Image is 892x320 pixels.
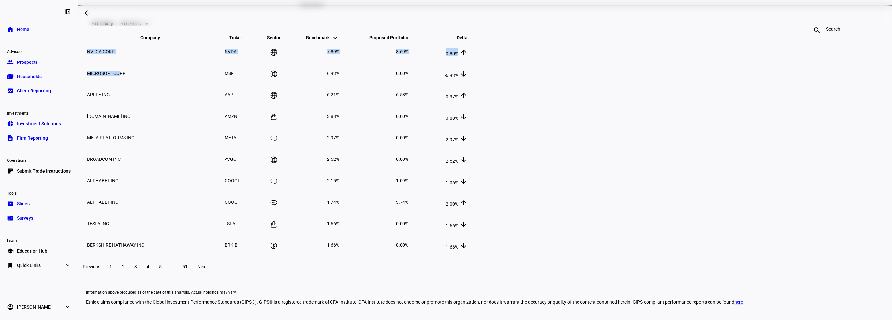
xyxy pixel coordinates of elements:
eth-mat-symbol: expand_more [65,304,71,310]
span: ALPHABET INC [87,178,118,183]
span: Benchmark [306,35,339,40]
span: Delta [447,35,468,40]
eth-mat-symbol: left_panel_close [65,8,71,15]
div: Learn [4,235,74,244]
span: META PLATFORMS INC [87,135,134,140]
span: 1.74% [327,200,339,205]
span: [PERSON_NAME] [17,304,52,310]
eth-mat-symbol: slideshow [7,201,14,207]
button: 51 [179,260,191,273]
a: bid_landscapeClient Reporting [4,84,74,97]
span: GOOGL [225,178,240,183]
span: 51 [183,264,188,269]
span: 6.93% [327,71,339,76]
span: Submit Trade Instructions [17,168,71,174]
a: groupProspects [4,56,74,69]
mat-icon: arrow_downward [460,220,468,228]
span: 0.00% [396,114,408,119]
div: Tools [4,188,74,197]
span: MSFT [225,71,236,76]
span: BROADCOM INC [87,157,121,162]
button: 2 [117,260,129,273]
eth-mat-symbol: bookmark [7,262,14,269]
span: AVGO [225,157,237,162]
span: 0.80% [446,51,458,56]
span: TSLA [225,221,235,226]
div: Investments [4,108,74,117]
eth-mat-symbol: fact_check [7,215,14,221]
mat-icon: arrow_downward [460,177,468,185]
span: 2.00% [446,202,458,207]
mat-icon: arrow_backwards [83,9,91,17]
span: 1.09% [396,178,408,183]
span: -2.97% [445,137,458,142]
a: folder_copyHouseholds [4,70,74,83]
span: Investment Solutions [17,120,61,127]
span: 0.00% [396,135,408,140]
eth-mat-symbol: pie_chart [7,120,14,127]
span: TESLA INC [87,221,109,226]
mat-icon: search [809,26,825,34]
span: -1.66% [445,244,458,250]
span: 8.69% [396,49,408,54]
span: 0.00% [396,157,408,162]
a: homeHome [4,23,74,36]
eth-mat-symbol: expand_more [65,262,71,269]
span: 6.21% [327,92,339,97]
span: Client Reporting [17,88,51,94]
mat-icon: arrow_downward [460,113,468,121]
mat-icon: arrow_upward [460,91,468,99]
span: 2.97% [327,135,339,140]
span: -6.93% [445,73,458,78]
span: NVIDIA CORP [87,49,115,54]
span: 6.58% [396,92,408,97]
span: AMZN [225,114,237,119]
eth-mat-symbol: group [7,59,14,65]
span: GOOG [225,200,238,205]
span: Firm Reporting [17,135,48,141]
span: Surveys [17,215,33,221]
span: 4 [147,264,149,269]
mat-icon: arrow_upward [460,49,468,56]
span: Prospects [17,59,38,65]
span: 0.37% [446,94,458,99]
eth-mat-symbol: list_alt_add [7,168,14,174]
eth-mat-symbol: bid_landscape [7,88,14,94]
span: Company [140,35,170,40]
span: MICROSOFT CORP [87,71,125,76]
eth-mat-symbol: account_circle [7,304,14,310]
span: 5 [159,264,162,269]
span: -2.52% [445,159,458,164]
span: Sector [262,35,285,40]
eth-footer-disclaimer: Information above produced as of the date of this analysis. Actual holdings may vary. [86,290,886,295]
p: Ethic claims compliance with the Global Investment Performance Standards (GIPS®). GIPS® is a regi... [86,299,886,305]
span: 0.00% [396,221,408,226]
span: 3.74% [396,200,408,205]
span: Education Hub [17,248,47,254]
span: 3.88% [327,114,339,119]
span: APPLE INC [87,92,110,97]
span: 2.15% [327,178,339,183]
span: Households [17,73,42,80]
eth-mat-symbol: home [7,26,14,33]
mat-icon: arrow_downward [460,134,468,142]
span: -3.88% [445,116,458,121]
span: -1.66% [445,223,458,228]
span: 1.66% [327,221,339,226]
mat-icon: arrow_upward [460,199,468,207]
span: NVDA [225,49,237,54]
button: Next [192,260,212,273]
input: Search [826,26,864,32]
span: 0.00% [396,71,408,76]
span: Slides [17,201,30,207]
span: Home [17,26,29,33]
mat-icon: arrow_downward [460,156,468,164]
span: ALPHABET INC [87,200,118,205]
span: 0.00% [396,243,408,248]
span: Proposed Portfolio [359,35,408,40]
a: fact_checkSurveys [4,212,74,225]
span: -1.06% [445,180,458,185]
eth-mat-symbol: folder_copy [7,73,14,80]
button: ... [167,260,179,273]
span: Quick Links [17,262,41,269]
